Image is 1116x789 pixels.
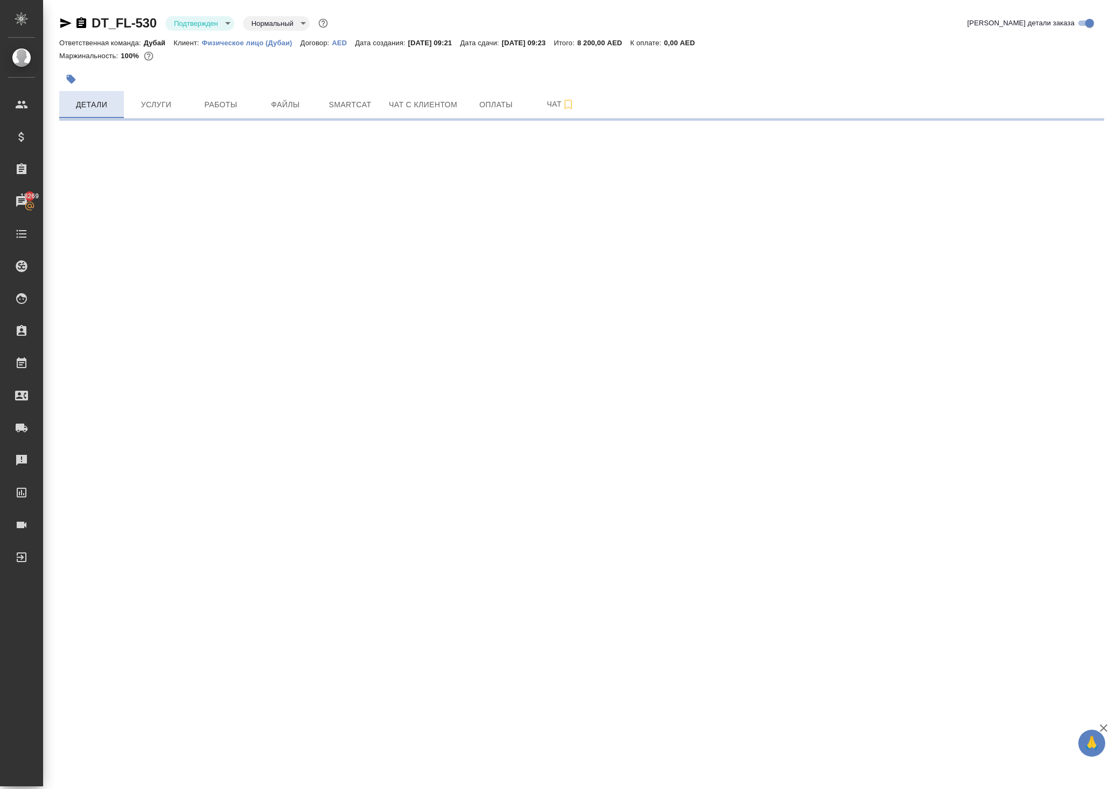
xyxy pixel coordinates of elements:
[332,38,355,47] a: AED
[1078,730,1105,757] button: 🙏
[408,39,461,47] p: [DATE] 09:21
[502,39,554,47] p: [DATE] 09:23
[173,39,201,47] p: Клиент:
[165,16,234,31] div: Подтвержден
[664,39,703,47] p: 0,00 AED
[171,19,221,28] button: Подтвержден
[59,52,121,60] p: Маржинальность:
[260,98,311,112] span: Файлы
[92,16,157,30] a: DT_FL-530
[59,39,144,47] p: Ответственная команда:
[301,39,332,47] p: Договор:
[248,19,297,28] button: Нормальный
[121,52,142,60] p: 100%
[316,16,330,30] button: Доп статусы указывают на важность/срочность заказа
[967,18,1075,29] span: [PERSON_NAME] детали заказа
[535,98,587,111] span: Чат
[195,98,247,112] span: Работы
[1083,732,1101,755] span: 🙏
[142,49,156,63] button: 0.00 AED;
[202,39,301,47] p: Физическое лицо (Дубаи)
[554,39,577,47] p: Итого:
[562,98,575,111] svg: Подписаться
[75,17,88,30] button: Скопировать ссылку
[389,98,457,112] span: Чат с клиентом
[144,39,174,47] p: Дубай
[3,188,40,215] a: 18269
[130,98,182,112] span: Услуги
[630,39,664,47] p: К оплате:
[324,98,376,112] span: Smartcat
[460,39,501,47] p: Дата сдачи:
[243,16,310,31] div: Подтвержден
[577,39,630,47] p: 8 200,00 AED
[59,67,83,91] button: Добавить тэг
[59,17,72,30] button: Скопировать ссылку для ЯМессенджера
[14,191,45,202] span: 18269
[66,98,117,112] span: Детали
[355,39,408,47] p: Дата создания:
[470,98,522,112] span: Оплаты
[202,38,301,47] a: Физическое лицо (Дубаи)
[332,39,355,47] p: AED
